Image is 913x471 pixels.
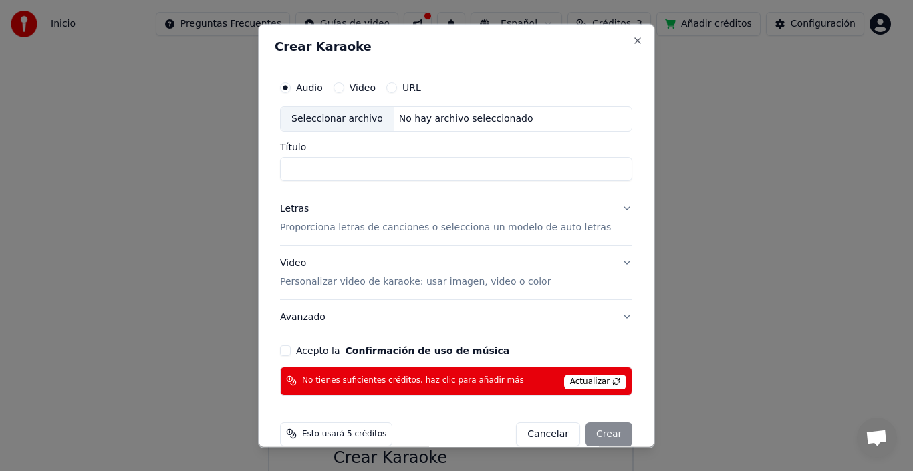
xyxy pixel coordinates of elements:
[564,374,627,389] span: Actualizar
[346,345,510,355] button: Acepto la
[517,422,581,446] button: Cancelar
[302,428,386,439] span: Esto usará 5 créditos
[350,82,376,92] label: Video
[280,220,611,234] p: Proporciona letras de canciones o selecciona un modelo de auto letras
[280,142,632,151] label: Título
[280,245,632,299] button: VideoPersonalizar video de karaoke: usar imagen, video o color
[280,191,632,245] button: LetrasProporciona letras de canciones o selecciona un modelo de auto letras
[302,375,524,386] span: No tienes suficientes créditos, haz clic para añadir más
[296,345,509,355] label: Acepto la
[280,275,551,288] p: Personalizar video de karaoke: usar imagen, video o color
[296,82,323,92] label: Audio
[394,112,539,125] div: No hay archivo seleccionado
[402,82,421,92] label: URL
[281,106,394,130] div: Seleccionar archivo
[280,256,551,288] div: Video
[280,202,309,215] div: Letras
[280,299,632,334] button: Avanzado
[275,40,638,52] h2: Crear Karaoke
